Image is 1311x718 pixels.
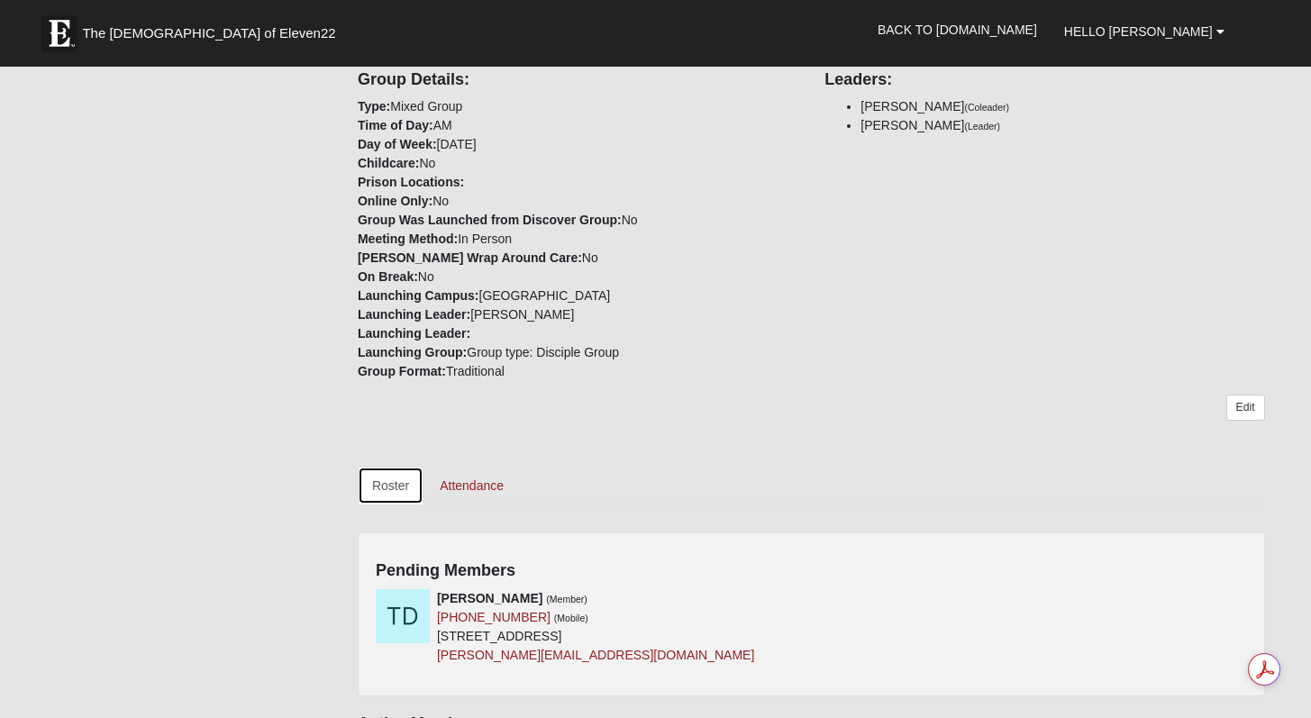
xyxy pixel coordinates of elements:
h4: Leaders: [824,70,1264,90]
h4: Pending Members [376,561,1247,581]
strong: Group Was Launched from Discover Group: [358,213,622,227]
strong: Group Format: [358,364,446,378]
strong: Prison Locations: [358,175,464,189]
div: [STREET_ADDRESS] [437,589,754,665]
strong: Meeting Method: [358,232,458,246]
strong: Childcare: [358,156,419,170]
strong: Type: [358,99,390,114]
strong: Launching Leader: [358,326,470,341]
img: Eleven22 logo [41,15,77,51]
a: Hello [PERSON_NAME] [1051,9,1238,54]
strong: [PERSON_NAME] Wrap Around Care: [358,250,582,265]
a: [PHONE_NUMBER] [437,610,551,624]
span: Hello [PERSON_NAME] [1064,24,1213,39]
small: (Coleader) [964,102,1009,113]
div: Mixed Group AM [DATE] No No No In Person No No [GEOGRAPHIC_DATA] [PERSON_NAME] Group type: Discip... [344,58,811,381]
span: The [DEMOGRAPHIC_DATA] of Eleven22 [82,24,335,42]
h4: Group Details: [358,70,797,90]
li: [PERSON_NAME] [860,97,1264,116]
strong: On Break: [358,269,418,284]
strong: Time of Day: [358,118,433,132]
strong: [PERSON_NAME] [437,591,542,605]
a: The [DEMOGRAPHIC_DATA] of Eleven22 [32,6,393,51]
a: Roster [358,467,423,504]
strong: Launching Campus: [358,288,479,303]
a: Attendance [425,467,518,504]
strong: Launching Leader: [358,307,470,322]
small: (Leader) [964,121,1000,132]
li: [PERSON_NAME] [860,116,1264,135]
strong: Launching Group: [358,345,467,359]
a: [PERSON_NAME][EMAIL_ADDRESS][DOMAIN_NAME] [437,648,754,662]
strong: Online Only: [358,194,432,208]
a: Back to [DOMAIN_NAME] [864,7,1051,52]
small: (Member) [546,594,587,604]
small: (Mobile) [554,613,588,623]
a: Edit [1226,395,1265,421]
strong: Day of Week: [358,137,437,151]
